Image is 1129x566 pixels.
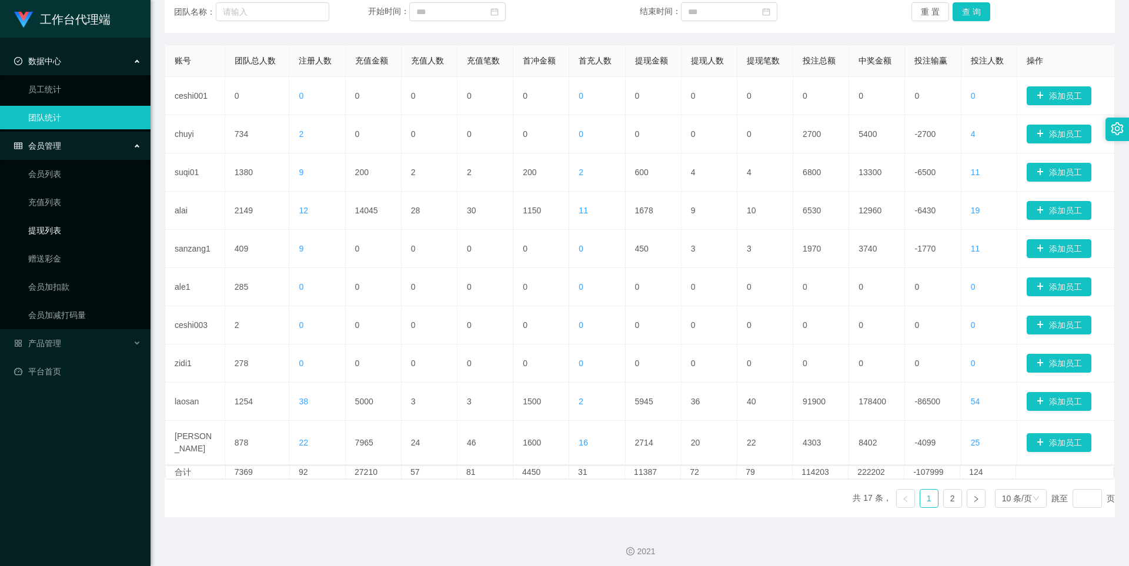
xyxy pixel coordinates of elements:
span: 4 [971,129,976,139]
td: 0 [457,268,513,306]
span: 0 [971,320,976,330]
td: 0 [513,77,569,115]
td: 0 [737,306,793,344]
td: 10 [737,192,793,230]
td: 124 [960,466,1016,478]
img: logo.9652507e.png [14,12,33,28]
span: 团队名称： [174,6,216,18]
li: 1 [920,489,938,508]
td: 0 [513,268,569,306]
i: 图标: down [1033,495,1040,503]
span: 账号 [175,56,191,65]
span: 开始时间： [368,6,409,16]
td: 734 [225,115,290,153]
i: 图标: check-circle-o [14,57,22,65]
td: 0 [626,344,682,383]
td: 0 [849,306,905,344]
td: laosan [165,383,225,421]
td: 0 [346,268,402,306]
span: 0 [971,91,976,101]
td: 114203 [793,466,849,478]
td: 4 [737,153,793,192]
span: 投注人数 [971,56,1004,65]
a: 会员列表 [28,162,141,186]
td: 0 [737,115,793,153]
td: -4099 [905,421,961,465]
a: 图标: dashboard平台首页 [14,360,141,383]
button: 图标: plus添加员工 [1027,86,1091,105]
span: 9 [299,244,303,253]
div: 10 条/页 [1002,490,1032,507]
td: 28 [402,192,457,230]
td: 0 [626,115,682,153]
li: 2 [943,489,962,508]
td: ceshi003 [165,306,225,344]
a: 1 [920,490,938,507]
td: 5400 [849,115,905,153]
td: -6500 [905,153,961,192]
td: 3 [457,383,513,421]
td: 0 [682,115,737,153]
td: 79 [737,466,793,478]
button: 图标: plus添加员工 [1027,239,1091,258]
td: 91900 [793,383,849,421]
span: 首充人数 [579,56,612,65]
td: 2 [457,153,513,192]
td: 合计 [166,466,226,478]
td: 0 [346,77,402,115]
a: 会员加减打码量 [28,303,141,327]
td: 14045 [346,192,402,230]
td: ale1 [165,268,225,306]
span: 注册人数 [299,56,332,65]
td: 0 [626,268,682,306]
span: 充值人数 [411,56,444,65]
td: 3 [682,230,737,268]
td: 409 [225,230,290,268]
span: 充值金额 [355,56,388,65]
span: 团队总人数 [235,56,276,65]
i: 图标: setting [1111,122,1124,135]
td: 0 [402,77,457,115]
i: 图标: calendar [490,8,499,16]
span: 54 [971,397,980,406]
span: 0 [971,359,976,368]
td: 9 [682,192,737,230]
td: 0 [849,344,905,383]
td: 200 [513,153,569,192]
td: 0 [457,306,513,344]
span: 首冲金额 [523,56,556,65]
div: 2021 [160,545,1120,558]
span: 16 [579,438,588,447]
a: 提现列表 [28,219,141,242]
td: 12960 [849,192,905,230]
td: 72 [681,466,737,478]
td: 0 [346,344,402,383]
span: 会员管理 [14,141,61,150]
td: 5945 [626,383,682,421]
td: 0 [346,115,402,153]
td: zidi1 [165,344,225,383]
span: 25 [971,438,980,447]
td: alai [165,192,225,230]
td: 11387 [625,466,681,478]
td: 600 [626,153,682,192]
td: 4303 [793,421,849,465]
i: 图标: appstore-o [14,339,22,347]
a: 工作台代理端 [14,14,111,24]
button: 图标: plus添加员工 [1027,277,1091,296]
td: 0 [905,344,961,383]
button: 图标: plus添加员工 [1027,392,1091,411]
td: 36 [682,383,737,421]
td: 0 [457,115,513,153]
td: 6530 [793,192,849,230]
td: 0 [402,115,457,153]
i: 图标: right [973,495,980,503]
td: 450 [626,230,682,268]
a: 充值列表 [28,190,141,214]
td: 1678 [626,192,682,230]
span: 19 [971,206,980,215]
span: 0 [299,91,303,101]
td: 4 [682,153,737,192]
span: 中奖金额 [859,56,891,65]
td: 1150 [513,192,569,230]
